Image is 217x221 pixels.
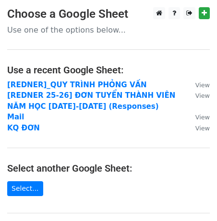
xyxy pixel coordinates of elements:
[7,64,210,76] h4: Use a recent Google Sheet:
[7,25,210,35] p: Use one of the options below...
[195,125,210,132] small: View
[7,124,40,132] a: KQ ĐƠN
[7,163,210,174] h4: Select another Google Sheet:
[186,81,210,89] a: View
[195,114,210,121] small: View
[7,113,24,121] a: Mail
[7,91,175,111] a: [REDNER 25-26] ĐƠN TUYỂN THÀNH VIÊN NĂM HỌC [DATE]-[DATE] (Responses)
[7,81,147,89] a: [REDNER]_QUY TRÌNH PHỎNG VẤN
[186,91,210,100] a: View
[186,113,210,121] a: View
[195,81,210,89] small: View
[7,7,210,21] h3: Choose a Google Sheet
[195,92,210,99] small: View
[186,124,210,132] a: View
[7,181,43,196] a: Select...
